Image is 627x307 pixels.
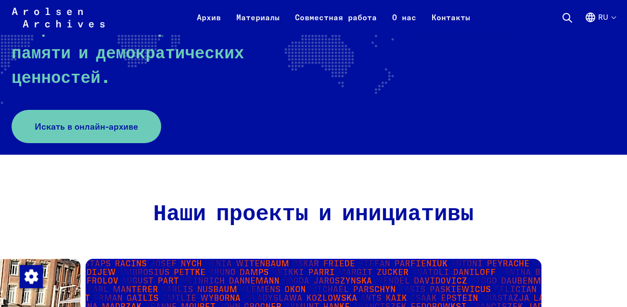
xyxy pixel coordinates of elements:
h2: Наши проекты и инициативы [110,201,517,227]
div: Внести поправки в соглашение [19,265,42,288]
a: Искать в онлайн-архиве [12,110,161,143]
a: Материалы [229,12,287,35]
a: Архив [189,12,229,35]
a: Совместная работа [287,12,384,35]
button: Русский, выбор языка [585,12,615,35]
img: Внести поправки в соглашение [20,265,43,288]
a: Контакты [424,12,478,35]
nav: Основной [189,6,478,29]
a: О нас [384,12,424,35]
span: Искать в онлайн-архиве [35,120,138,133]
